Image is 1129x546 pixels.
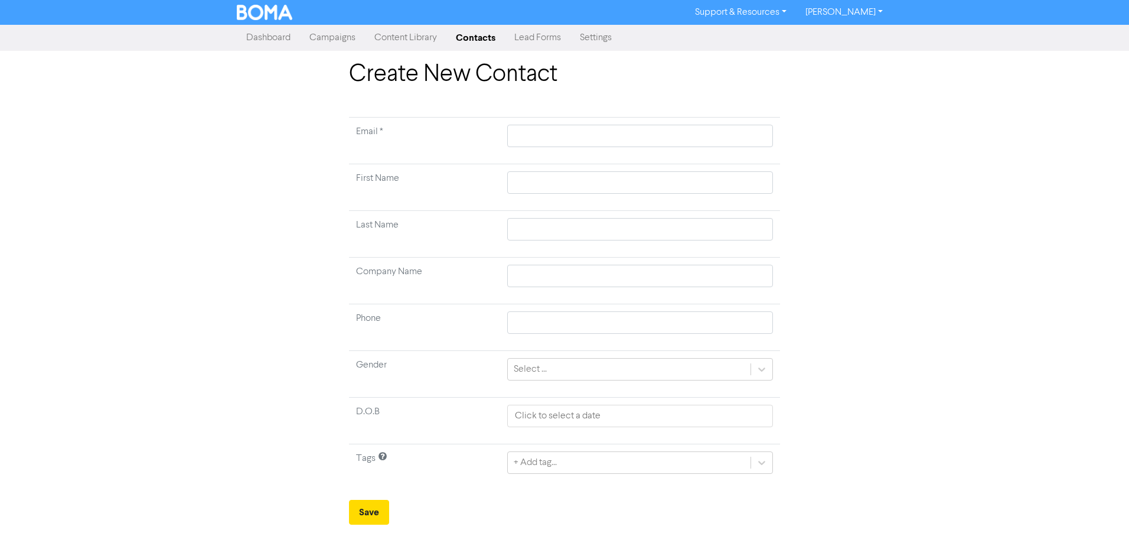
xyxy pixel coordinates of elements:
a: Support & Resources [686,3,796,22]
div: Select ... [514,362,547,376]
a: Campaigns [300,26,365,50]
td: D.O.B [349,398,500,444]
button: Save [349,500,389,525]
td: Last Name [349,211,500,258]
h1: Create New Contact [349,60,780,89]
a: Dashboard [237,26,300,50]
td: Phone [349,304,500,351]
iframe: Chat Widget [1070,489,1129,546]
a: Content Library [365,26,446,50]
a: Contacts [446,26,505,50]
img: BOMA Logo [237,5,292,20]
input: Click to select a date [507,405,773,427]
td: Gender [349,351,500,398]
a: [PERSON_NAME] [796,3,892,22]
td: Required [349,118,500,164]
a: Settings [570,26,621,50]
td: First Name [349,164,500,211]
td: Company Name [349,258,500,304]
a: Lead Forms [505,26,570,50]
div: + Add tag... [514,456,557,470]
td: Tags [349,444,500,491]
